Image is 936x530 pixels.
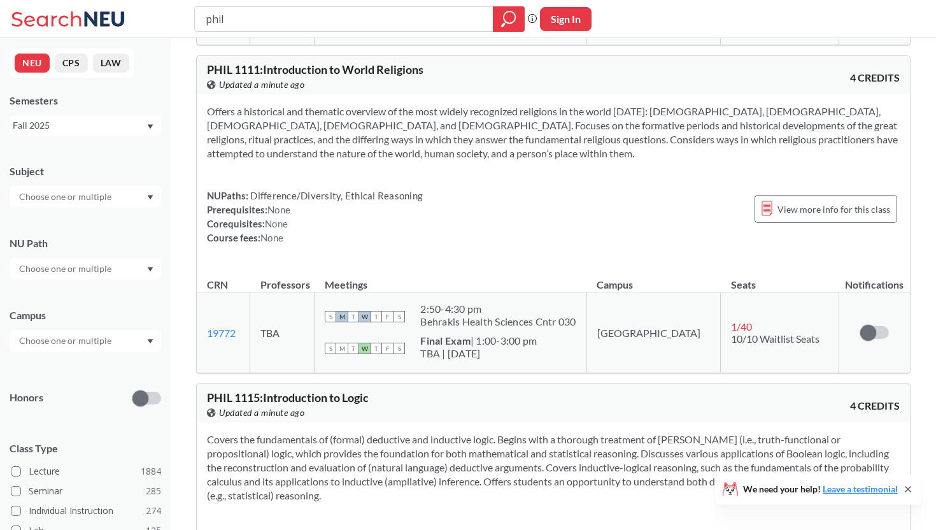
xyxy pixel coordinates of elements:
span: 1884 [141,464,161,478]
span: 10/10 Waitlist Seats [731,333,819,345]
input: Class, professor, course number, "phrase" [204,8,484,30]
div: | 1:00-3:00 pm [420,334,537,347]
button: CPS [55,54,88,73]
svg: magnifying glass [501,10,516,28]
input: Choose one or multiple [13,333,120,348]
span: W [359,343,371,354]
span: M [336,343,348,354]
button: NEU [15,54,50,73]
span: T [371,343,382,354]
span: W [359,311,371,322]
th: Professors [250,265,315,292]
div: Fall 2025Dropdown arrow [10,115,161,136]
div: Subject [10,164,161,178]
span: View more info for this class [777,201,890,217]
div: Fall 2025 [13,118,146,132]
th: Seats [721,265,839,292]
th: Notifications [839,265,910,292]
span: Updated a minute ago [219,78,304,92]
button: LAW [93,54,129,73]
span: We need your help! [743,485,898,494]
div: Behrakis Health Sciences Cntr 030 [420,315,576,328]
input: Choose one or multiple [13,189,120,204]
svg: Dropdown arrow [147,195,153,200]
span: T [371,311,382,322]
span: T [348,343,359,354]
span: S [394,311,405,322]
svg: Dropdown arrow [147,124,153,129]
span: T [348,311,359,322]
span: 4 CREDITS [850,399,900,413]
span: None [267,204,290,215]
div: Dropdown arrow [10,186,161,208]
div: NU Path [10,236,161,250]
th: Campus [586,265,720,292]
span: F [382,311,394,322]
label: Individual Instruction [11,503,161,519]
span: S [394,343,405,354]
div: Dropdown arrow [10,330,161,352]
div: CRN [207,278,228,292]
span: S [325,311,336,322]
span: F [382,343,394,354]
span: M [336,311,348,322]
section: Covers the fundamentals of (formal) deductive and inductive logic. Begins with a thorough treatme... [207,433,900,503]
span: Class Type [10,441,161,455]
div: 2:50 - 4:30 pm [420,303,576,315]
span: Updated a minute ago [219,406,304,420]
span: S [325,343,336,354]
span: Difference/Diversity, Ethical Reasoning [248,190,423,201]
p: Honors [10,390,43,405]
td: TBA [250,292,315,373]
section: Offers a historical and thematic overview of the most widely recognized religions in the world [D... [207,104,900,161]
div: magnifying glass [493,6,525,32]
span: None [265,218,288,229]
span: 1 / 40 [731,320,752,333]
div: Semesters [10,94,161,108]
span: None [260,232,283,243]
div: Campus [10,308,161,322]
input: Choose one or multiple [13,261,120,276]
a: Leave a testimonial [823,483,898,494]
label: Lecture [11,463,161,480]
label: Seminar [11,483,161,499]
a: 19772 [207,327,236,339]
button: Sign In [540,7,592,31]
td: [GEOGRAPHIC_DATA] [586,292,720,373]
span: 274 [146,504,161,518]
svg: Dropdown arrow [147,267,153,272]
span: PHIL 1115 : Introduction to Logic [207,390,369,405]
div: NUPaths: Prerequisites: Corequisites: Course fees: [207,189,423,245]
th: Meetings [315,265,586,292]
svg: Dropdown arrow [147,339,153,344]
div: TBA | [DATE] [420,347,537,360]
span: 4 CREDITS [850,71,900,85]
b: Final Exam [420,334,471,347]
span: 285 [146,484,161,498]
div: Dropdown arrow [10,258,161,280]
span: PHIL 1111 : Introduction to World Religions [207,62,423,76]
